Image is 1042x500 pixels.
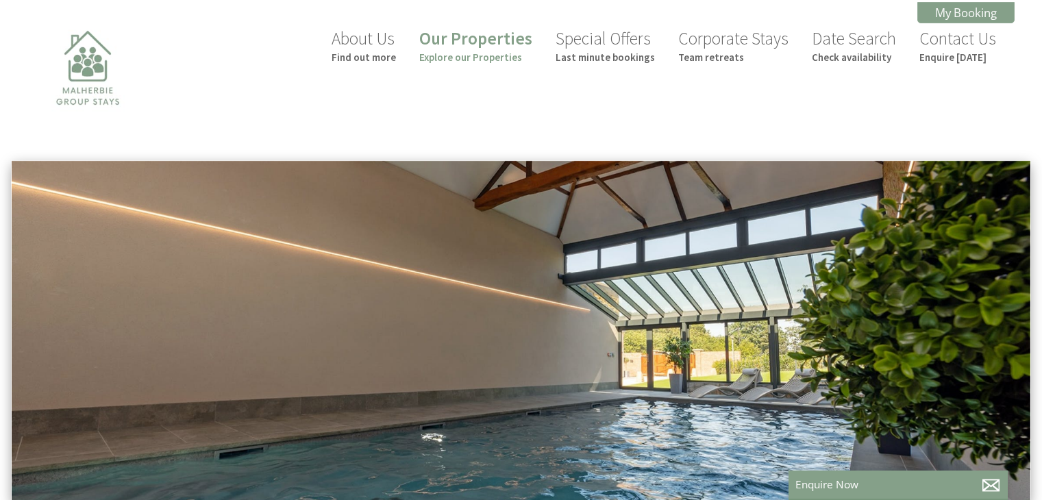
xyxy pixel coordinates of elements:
[19,22,156,159] img: Malherbie Group Stays
[917,2,1015,23] a: My Booking
[678,27,789,64] a: Corporate StaysTeam retreats
[919,27,996,64] a: Contact UsEnquire [DATE]
[419,51,532,64] small: Explore our Properties
[419,27,532,64] a: Our PropertiesExplore our Properties
[812,27,896,64] a: Date SearchCheck availability
[332,27,396,64] a: About UsFind out more
[919,51,996,64] small: Enquire [DATE]
[678,51,789,64] small: Team retreats
[795,477,1001,492] p: Enquire Now
[332,51,396,64] small: Find out more
[556,27,655,64] a: Special OffersLast minute bookings
[812,51,896,64] small: Check availability
[556,51,655,64] small: Last minute bookings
